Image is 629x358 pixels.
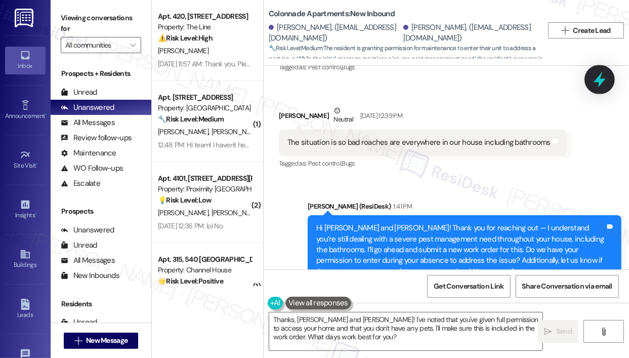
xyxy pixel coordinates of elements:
div: [DATE] 11:57 AM: Thank you. Please let us know what you find as soon as possible because this inc... [158,59,547,68]
span: Bugs [342,63,355,71]
div: Unanswered [61,102,114,113]
button: Share Conversation via email [516,275,619,298]
span: Send [556,326,572,337]
div: Prospects + Residents [51,68,151,79]
div: Apt. 420, [STREET_ADDRESS] [158,11,251,22]
div: [DATE] 12:39 PM [358,110,402,121]
strong: 🌟 Risk Level: Positive [158,276,223,286]
strong: ⚠️ Risk Level: High [158,33,213,43]
i:  [74,337,82,345]
i:  [544,328,552,336]
button: Send [538,320,579,343]
strong: 💡 Risk Level: Low [158,195,212,205]
span: New Message [86,335,128,346]
label: Viewing conversations for [61,10,141,37]
button: Create Lead [548,22,624,38]
span: [PERSON_NAME] [158,127,212,136]
div: New Inbounds [61,270,119,281]
a: Buildings [5,246,46,273]
div: Tagged as: [279,156,567,171]
div: Prospects [51,206,151,217]
div: Property: Proximity [GEOGRAPHIC_DATA] [158,184,251,194]
div: [PERSON_NAME]. ([EMAIL_ADDRESS][DOMAIN_NAME]) [269,22,401,44]
span: • [45,111,47,118]
img: ResiDesk Logo [15,9,35,27]
div: Unanswered [61,225,114,235]
div: Hi [PERSON_NAME] and [PERSON_NAME]! Thank you for reaching out — I understand you’re still dealin... [316,223,605,277]
span: [PERSON_NAME] [212,127,262,136]
span: : The resident is granting permission for maintenance to enter their unit to address a pest issue... [269,43,543,87]
strong: 🔧 Risk Level: Medium [269,44,322,52]
div: The situation is so bad roaches are everywhere in our house including bathrooms [287,137,551,148]
div: 1:41 PM [391,201,412,212]
i:  [600,328,607,336]
i:  [561,26,569,34]
div: Apt. 4101, [STREET_ADDRESS][PERSON_NAME] [158,173,251,184]
i:  [130,41,136,49]
div: [PERSON_NAME] [279,105,567,130]
div: Apt. [STREET_ADDRESS] [158,92,251,103]
span: [PERSON_NAME] [158,46,208,55]
div: [PERSON_NAME] (ResiDesk) [308,201,621,215]
div: [PERSON_NAME]. ([EMAIL_ADDRESS][DOMAIN_NAME]) [403,22,535,44]
button: Get Conversation Link [427,275,510,298]
div: Unread [61,87,97,98]
span: • [36,161,38,168]
textarea: Thanks, [PERSON_NAME] and [PERSON_NAME]! I've noted that you've given full permission to access y... [269,312,542,350]
div: Maintenance [61,148,116,158]
div: [DATE] 12:36 PM: lol No [158,221,223,230]
span: [PERSON_NAME] [158,208,212,217]
div: Unread [61,240,97,251]
span: Pest control , [308,159,342,168]
a: Leads [5,296,46,323]
div: Residents [51,299,151,309]
div: WO Follow-ups [61,163,123,174]
div: Property: The Line [158,22,251,32]
a: Inbox [5,47,46,74]
div: Apt. 315, 540 [GEOGRAPHIC_DATA] [158,254,251,265]
span: Get Conversation Link [434,281,504,292]
input: All communities [65,37,125,53]
div: Escalate [61,178,100,189]
strong: 🔧 Risk Level: Medium [158,114,224,124]
span: [PERSON_NAME] [212,208,262,217]
div: Review follow-ups [61,133,132,143]
div: Unread [61,317,97,328]
span: Create Lead [573,25,611,36]
span: Pest control , [308,63,342,71]
div: Neutral [332,105,355,127]
div: All Messages [61,255,115,266]
button: New Message [64,333,139,349]
div: All Messages [61,117,115,128]
div: Property: Channel House [158,265,251,275]
div: Tagged as: [279,60,432,74]
b: Colonnade Apartments: New Inbound [269,9,395,19]
a: Site Visit • [5,146,46,174]
span: Share Conversation via email [522,281,612,292]
span: • [35,210,36,217]
a: Insights • [5,196,46,223]
div: Property: [GEOGRAPHIC_DATA] [158,103,251,113]
span: Bugs [342,159,355,168]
